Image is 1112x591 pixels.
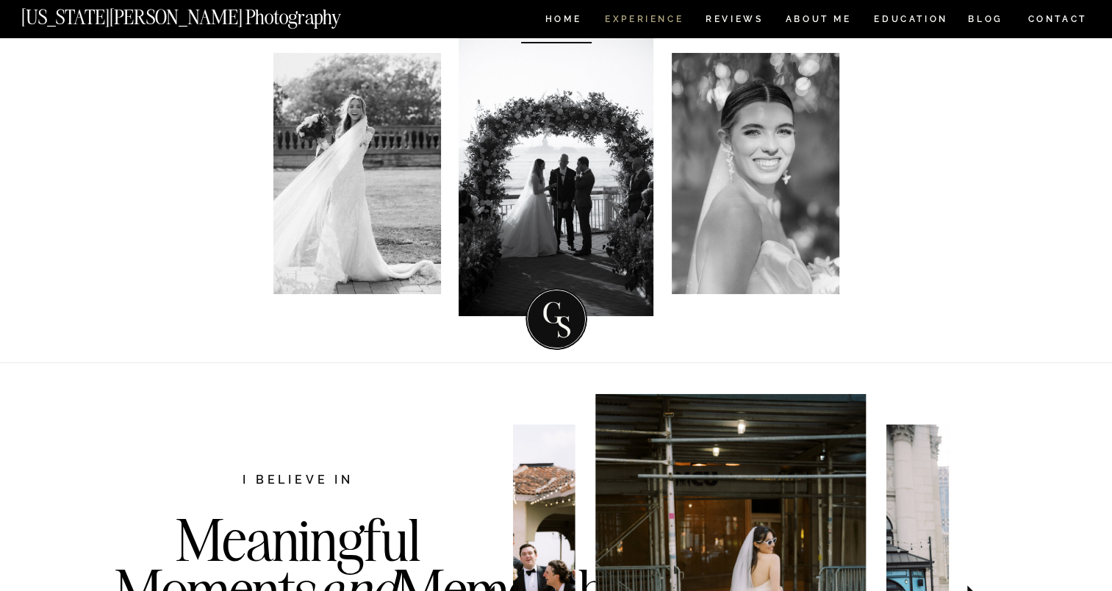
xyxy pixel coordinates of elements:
a: REVIEWS [706,15,761,27]
a: SEE MORE [487,23,627,37]
h2: I believe in [165,471,431,491]
a: BLOG [968,15,1003,27]
a: EDUCATION [872,15,950,27]
a: CONTACT [1027,11,1088,27]
a: Experience [605,15,682,27]
a: HOME [542,15,584,27]
a: ABOUT ME [785,15,852,27]
a: [US_STATE][PERSON_NAME] Photography [21,7,390,20]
